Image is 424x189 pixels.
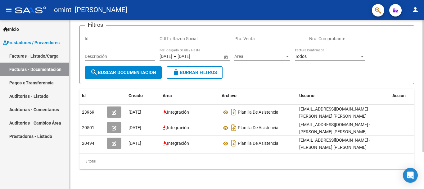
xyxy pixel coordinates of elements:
span: Inicio [3,26,19,33]
input: Fecha inicio [160,54,172,59]
h3: Filtros [85,21,106,29]
div: 3 total [79,154,414,169]
input: Fecha fin [178,54,208,59]
span: [EMAIL_ADDRESS][DOMAIN_NAME] - [PERSON_NAME] [PERSON_NAME] [299,106,370,119]
span: Prestadores / Proveedores [3,39,60,46]
datatable-header-cell: Acción [390,89,421,102]
span: Creado [129,93,143,98]
mat-icon: delete [172,69,180,76]
mat-icon: menu [5,6,12,13]
i: Descargar documento [230,138,238,148]
span: Planilla De Asistencia [238,125,278,130]
span: Id [82,93,86,98]
button: Borrar Filtros [167,66,223,79]
datatable-header-cell: Area [160,89,219,102]
span: - [PERSON_NAME] [71,3,127,17]
div: Open Intercom Messenger [403,168,418,183]
span: 20501 [82,125,94,130]
span: - omint [49,3,71,17]
span: [DATE] [129,110,141,115]
button: Buscar Documentacion [85,66,162,79]
datatable-header-cell: Id [79,89,104,102]
span: Integración [167,110,189,115]
span: Integración [167,125,189,130]
span: Archivo [222,93,237,98]
span: [DATE] [129,125,141,130]
span: Planilla De Asistencia [238,110,278,115]
button: Open calendar [223,54,229,60]
span: Área [234,54,285,59]
span: Acción [392,93,406,98]
span: Usuario [299,93,314,98]
datatable-header-cell: Usuario [297,89,390,102]
span: – [174,54,176,59]
span: [EMAIL_ADDRESS][DOMAIN_NAME] - [PERSON_NAME] [PERSON_NAME] [299,122,370,134]
span: [DATE] [129,141,141,146]
span: Borrar Filtros [172,70,217,75]
span: Area [163,93,172,98]
datatable-header-cell: Creado [126,89,160,102]
mat-icon: search [90,69,98,76]
i: Descargar documento [230,107,238,117]
span: Buscar Documentacion [90,70,156,75]
span: 23969 [82,110,94,115]
span: Todos [295,54,307,59]
mat-icon: person [412,6,419,13]
i: Descargar documento [230,123,238,133]
span: 20494 [82,141,94,146]
span: Integración [167,141,189,146]
datatable-header-cell: Archivo [219,89,297,102]
span: [EMAIL_ADDRESS][DOMAIN_NAME] - [PERSON_NAME] [PERSON_NAME] [299,138,370,150]
span: Planilla De Asistencia [238,141,278,146]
